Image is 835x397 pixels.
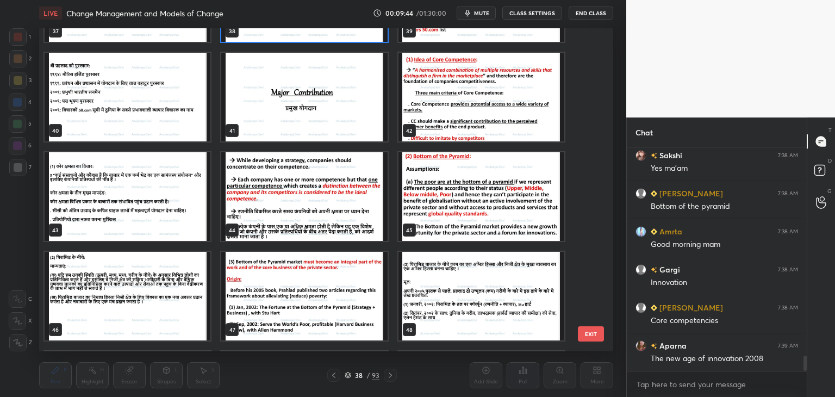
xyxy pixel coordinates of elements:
[9,94,32,111] div: 4
[778,152,798,159] div: 7:38 AM
[366,372,370,379] div: /
[372,370,379,380] div: 93
[9,159,32,176] div: 7
[657,264,680,275] h6: Gargi
[651,353,798,364] div: The new age of innovation 2008
[778,190,798,197] div: 7:38 AM
[651,267,657,273] img: no-rating-badge.077c3623.svg
[651,201,798,212] div: Bottom of the pyramid
[657,340,687,351] h6: Aparna
[778,228,798,235] div: 7:38 AM
[827,187,832,195] p: G
[635,340,646,351] img: a5ee5cf734fb41e38caa659d1fa827b7.jpg
[778,305,798,311] div: 7:38 AM
[651,239,798,250] div: Good morning mam
[627,118,662,147] p: Chat
[9,290,32,308] div: C
[828,126,832,134] p: T
[9,334,32,351] div: Z
[635,226,646,237] img: 3
[39,7,62,20] div: LIVE
[828,157,832,165] p: D
[651,315,798,326] div: Core competencies
[9,115,32,133] div: 5
[651,190,657,197] img: Learner_Badge_beginner_1_8b307cf2a0.svg
[651,153,657,159] img: no-rating-badge.077c3623.svg
[651,305,657,311] img: Learner_Badge_beginner_1_8b307cf2a0.svg
[657,226,682,237] h6: Amrta
[651,228,657,235] img: Learner_Badge_beginner_1_8b307cf2a0.svg
[9,72,32,89] div: 3
[9,312,32,330] div: X
[474,9,489,17] span: mute
[578,326,604,342] button: EXIT
[457,7,496,20] button: mute
[66,8,223,18] h4: Change Management and Models of Change
[9,28,31,46] div: 1
[635,264,646,275] img: default.png
[635,188,646,199] img: default.png
[635,302,646,313] img: default.png
[9,137,32,154] div: 6
[502,7,562,20] button: CLASS SETTINGS
[353,372,364,379] div: 38
[627,147,807,371] div: grid
[39,28,594,351] div: grid
[657,188,723,199] h6: [PERSON_NAME]
[657,150,682,161] h6: Sakshi
[651,277,798,288] div: Innovation
[657,302,723,313] h6: [PERSON_NAME]
[635,150,646,161] img: cef67966f6c547679f74ebd079113425.jpg
[778,266,798,273] div: 7:38 AM
[651,163,798,174] div: Yes ma'am
[651,343,657,349] img: no-rating-badge.077c3623.svg
[778,343,798,349] div: 7:39 AM
[9,50,32,67] div: 2
[569,7,613,20] button: End Class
